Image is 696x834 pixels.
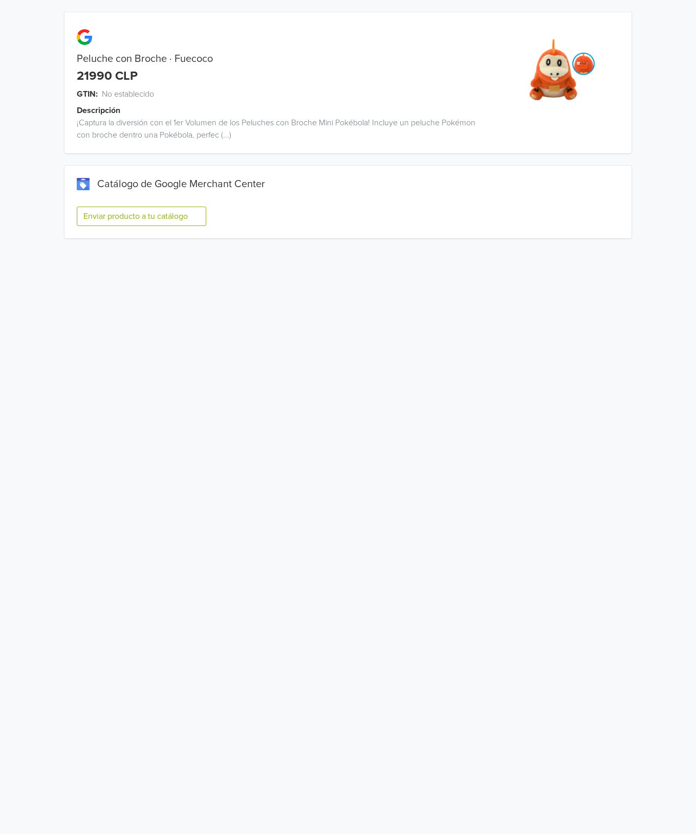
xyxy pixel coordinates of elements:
div: Catálogo de Google Merchant Center [77,178,619,190]
div: Peluche con Broche · Fuecoco [64,53,490,65]
div: Descripción [77,104,502,117]
button: Enviar producto a tu catálogo [77,207,206,226]
span: No establecido [102,88,154,100]
div: ¡Captura la diversión con el 1er Volumen de los Peluches con Broche Mini Pokébola! Incluye un pel... [64,117,490,141]
span: GTIN: [77,88,98,100]
div: 21990 CLP [77,69,138,84]
img: product_image [522,33,599,110]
